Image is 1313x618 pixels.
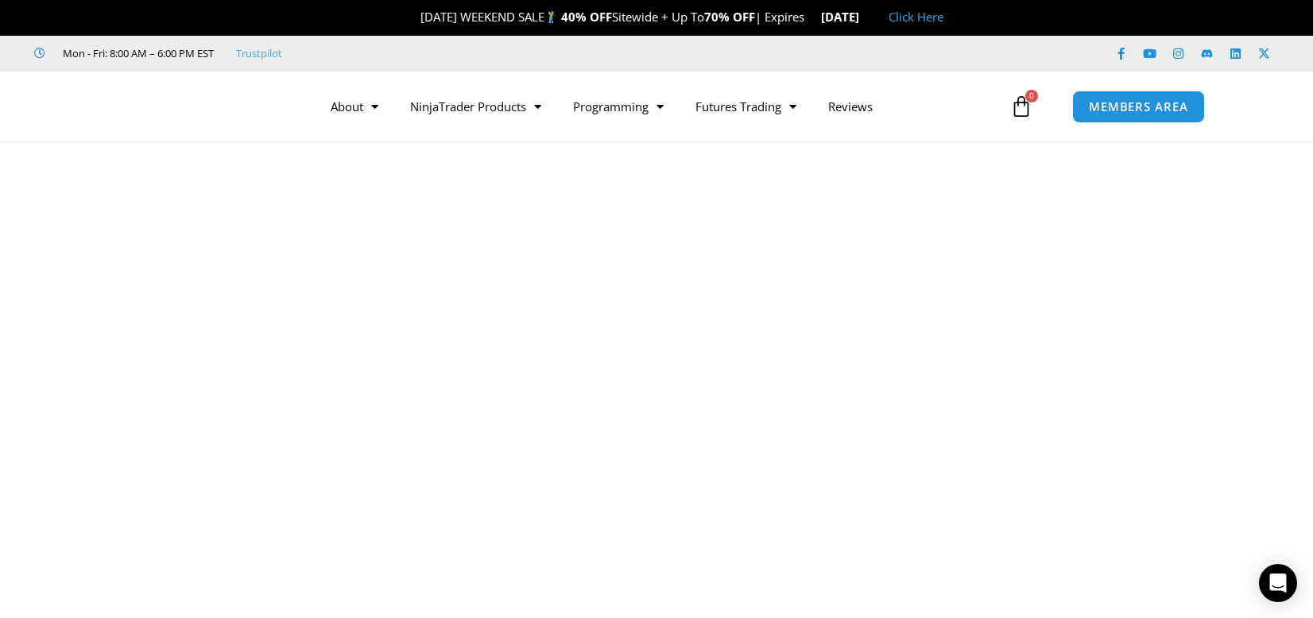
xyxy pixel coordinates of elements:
[545,11,557,23] img: 🏌️‍♂️
[1259,564,1297,602] div: Open Intercom Messenger
[812,88,889,125] a: Reviews
[889,9,943,25] a: Click Here
[860,11,872,23] img: 🏭
[1072,91,1205,123] a: MEMBERS AREA
[704,9,755,25] strong: 70% OFF
[680,88,812,125] a: Futures Trading
[1025,90,1038,102] span: 0
[557,88,680,125] a: Programming
[236,44,282,63] a: Trustpilot
[315,88,394,125] a: About
[805,11,817,23] img: ⌛
[87,78,258,135] img: LogoAI | Affordable Indicators – NinjaTrader
[986,83,1056,129] a: 0
[408,11,420,23] img: 🎉
[561,9,612,25] strong: 40% OFF
[1089,101,1188,113] span: MEMBERS AREA
[821,9,873,25] strong: [DATE]
[404,9,821,25] span: [DATE] WEEKEND SALE Sitewide + Up To | Expires
[315,88,1006,125] nav: Menu
[59,44,214,63] span: Mon - Fri: 8:00 AM – 6:00 PM EST
[394,88,557,125] a: NinjaTrader Products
